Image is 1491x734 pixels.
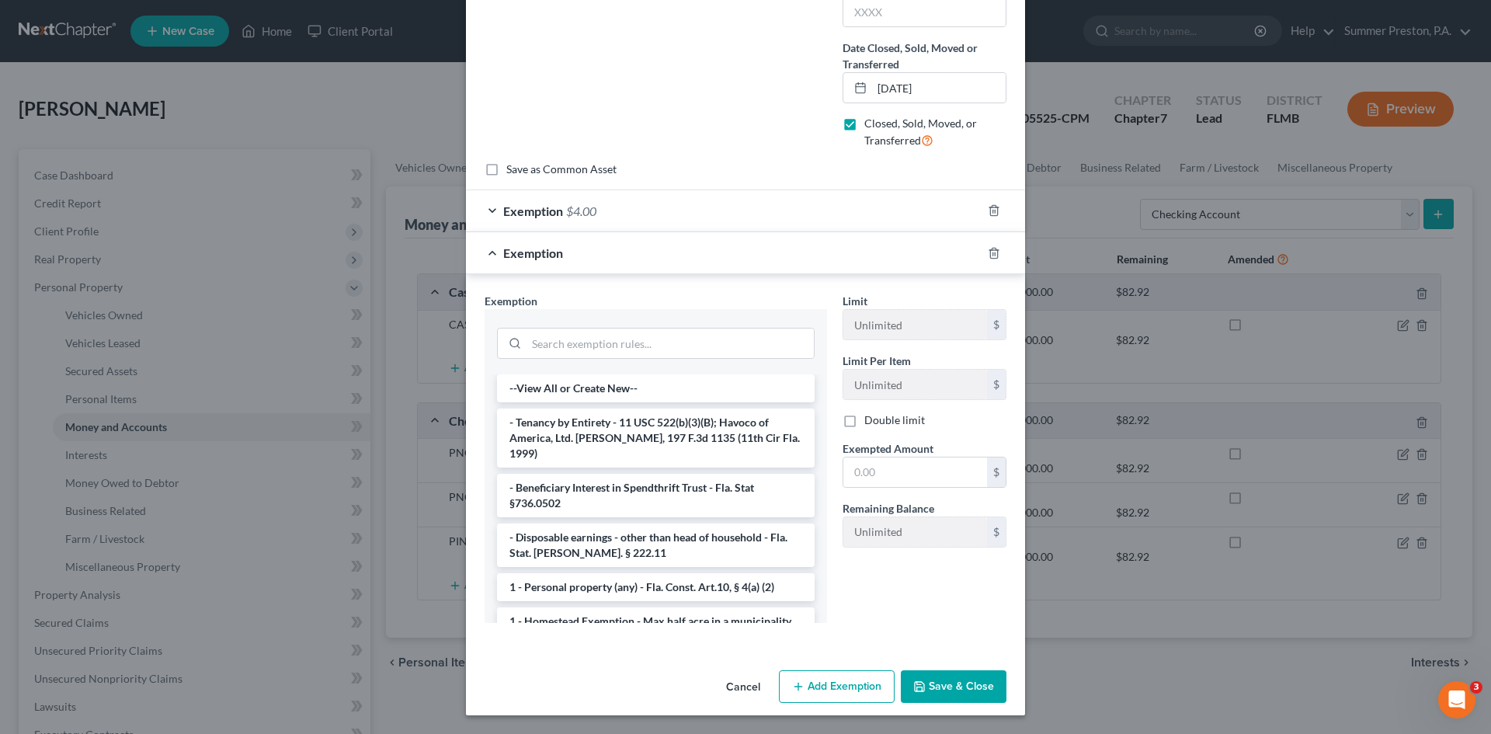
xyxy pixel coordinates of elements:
span: Exempted Amount [843,442,933,455]
span: Exemption [503,204,563,218]
li: 1 - Homestead Exemption - Max half acre in a municipality or 160 acres elsewhere - Fla. Const. Ar... [497,607,815,651]
li: - Beneficiary Interest in Spendthrift Trust - Fla. Stat §736.0502 [497,474,815,517]
li: - Tenancy by Entirety - 11 USC 522(b)(3)(B); Havoco of America, Ltd. [PERSON_NAME], 197 F.3d 1135... [497,409,815,468]
button: Cancel [714,672,773,703]
span: Exemption [503,245,563,260]
span: Date Closed, Sold, Moved or Transferred [843,41,978,71]
label: Limit Per Item [843,353,911,369]
label: Remaining Balance [843,500,934,517]
span: Closed, Sold, Moved, or Transferred [864,117,977,147]
label: Save as Common Asset [506,162,617,177]
span: Exemption [485,294,537,308]
label: Double limit [864,412,925,428]
input: Search exemption rules... [527,329,814,358]
span: $4.00 [566,204,596,218]
input: MM/DD/YYYY [872,73,1006,103]
div: $ [987,310,1006,339]
span: 3 [1470,681,1482,694]
div: $ [987,517,1006,547]
div: $ [987,457,1006,487]
button: Save & Close [901,670,1006,703]
input: -- [843,517,987,547]
li: --View All or Create New-- [497,374,815,402]
span: Limit [843,294,867,308]
li: - Disposable earnings - other than head of household - Fla. Stat. [PERSON_NAME]. § 222.11 [497,524,815,567]
input: -- [843,310,987,339]
li: 1 - Personal property (any) - Fla. Const. Art.10, § 4(a) (2) [497,573,815,601]
button: Add Exemption [779,670,895,703]
input: -- [843,370,987,399]
iframe: Intercom live chat [1438,681,1475,718]
input: 0.00 [843,457,987,487]
div: $ [987,370,1006,399]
